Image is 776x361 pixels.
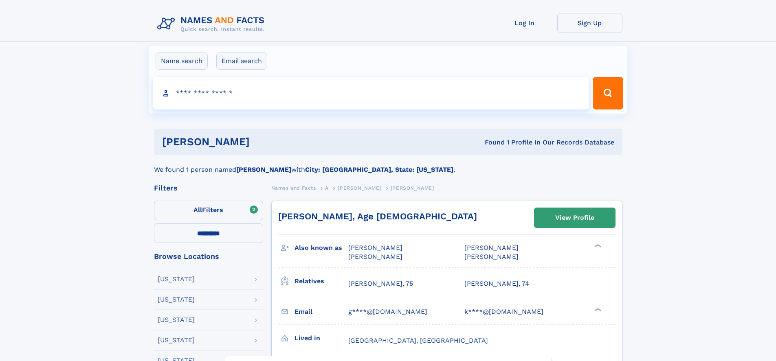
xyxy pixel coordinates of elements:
span: [PERSON_NAME] [348,244,402,252]
div: ❯ [592,307,602,312]
h1: [PERSON_NAME] [162,137,367,147]
span: [PERSON_NAME] [338,185,381,191]
h3: Also known as [295,241,348,255]
input: search input [153,77,589,109]
h3: Lived in [295,331,348,345]
div: View Profile [555,208,594,227]
span: All [193,206,202,214]
a: Names and Facts [271,183,316,193]
img: Logo Names and Facts [154,13,271,35]
h3: Relatives [295,274,348,288]
div: Found 1 Profile In Our Records Database [367,138,614,147]
div: ❯ [592,243,602,249]
span: A [325,185,329,191]
h3: Email [295,305,348,319]
div: Browse Locations [154,253,263,260]
div: [US_STATE] [158,317,195,323]
div: [US_STATE] [158,276,195,282]
button: Search Button [593,77,623,109]
span: [GEOGRAPHIC_DATA], [GEOGRAPHIC_DATA] [348,337,488,344]
div: We found 1 person named with . [154,155,622,175]
b: [PERSON_NAME] [236,166,291,173]
div: Filters [154,184,263,192]
span: [PERSON_NAME] [348,253,402,260]
span: [PERSON_NAME] [391,185,434,191]
b: City: [GEOGRAPHIC_DATA], State: [US_STATE] [305,166,453,173]
a: Log In [492,13,557,33]
label: Name search [156,53,208,70]
div: [US_STATE] [158,296,195,303]
a: View Profile [534,208,615,228]
a: [PERSON_NAME], Age [DEMOGRAPHIC_DATA] [278,211,477,221]
label: Email search [216,53,267,70]
a: Sign Up [557,13,622,33]
a: [PERSON_NAME], 74 [464,279,529,288]
div: [US_STATE] [158,337,195,343]
a: A [325,183,329,193]
label: Filters [154,201,263,220]
span: [PERSON_NAME] [464,253,519,260]
a: [PERSON_NAME], 75 [348,279,413,288]
span: [PERSON_NAME] [464,244,519,252]
a: [PERSON_NAME] [338,183,381,193]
